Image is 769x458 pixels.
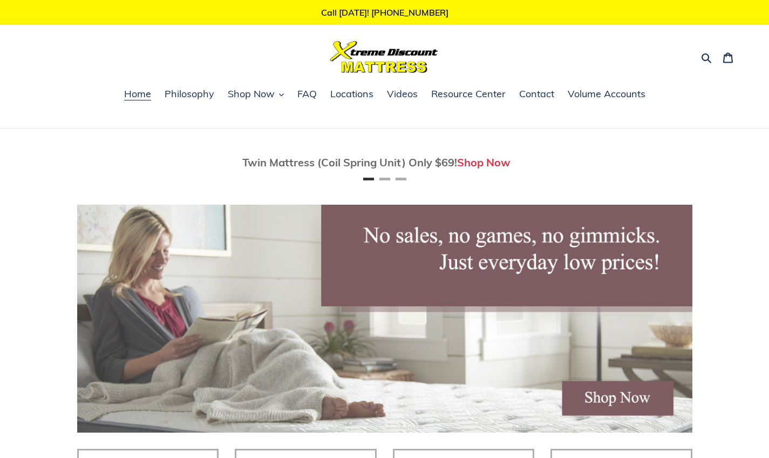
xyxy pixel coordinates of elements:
[165,87,214,100] span: Philosophy
[119,86,156,103] a: Home
[242,156,457,169] span: Twin Mattress (Coil Spring Unit) Only $69!
[363,178,374,180] button: Page 1
[325,86,379,103] a: Locations
[330,87,373,100] span: Locations
[514,86,560,103] a: Contact
[519,87,554,100] span: Contact
[159,86,220,103] a: Philosophy
[426,86,511,103] a: Resource Center
[379,178,390,180] button: Page 2
[382,86,423,103] a: Videos
[292,86,322,103] a: FAQ
[297,87,317,100] span: FAQ
[431,87,506,100] span: Resource Center
[562,86,651,103] a: Volume Accounts
[77,205,692,433] img: herobannermay2022-1652879215306_1200x.jpg
[387,87,418,100] span: Videos
[396,178,406,180] button: Page 3
[330,41,438,73] img: Xtreme Discount Mattress
[457,156,511,169] a: Shop Now
[568,87,645,100] span: Volume Accounts
[124,87,151,100] span: Home
[222,86,289,103] button: Shop Now
[228,87,275,100] span: Shop Now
